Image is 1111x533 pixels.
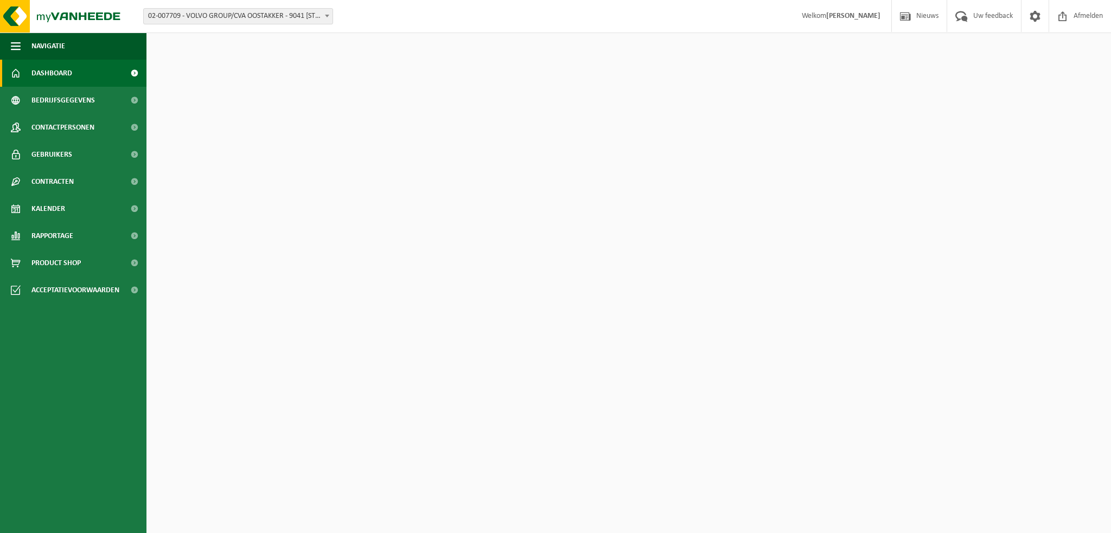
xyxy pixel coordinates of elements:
span: Contactpersonen [31,114,94,141]
span: 02-007709 - VOLVO GROUP/CVA OOSTAKKER - 9041 OOSTAKKER, SMALLEHEERWEG 31 [144,9,333,24]
span: Kalender [31,195,65,222]
span: Dashboard [31,60,72,87]
span: Acceptatievoorwaarden [31,277,119,304]
span: 02-007709 - VOLVO GROUP/CVA OOSTAKKER - 9041 OOSTAKKER, SMALLEHEERWEG 31 [143,8,333,24]
strong: [PERSON_NAME] [826,12,880,20]
span: Rapportage [31,222,73,249]
iframe: chat widget [5,509,181,533]
span: Product Shop [31,249,81,277]
span: Bedrijfsgegevens [31,87,95,114]
span: Navigatie [31,33,65,60]
span: Gebruikers [31,141,72,168]
span: Contracten [31,168,74,195]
